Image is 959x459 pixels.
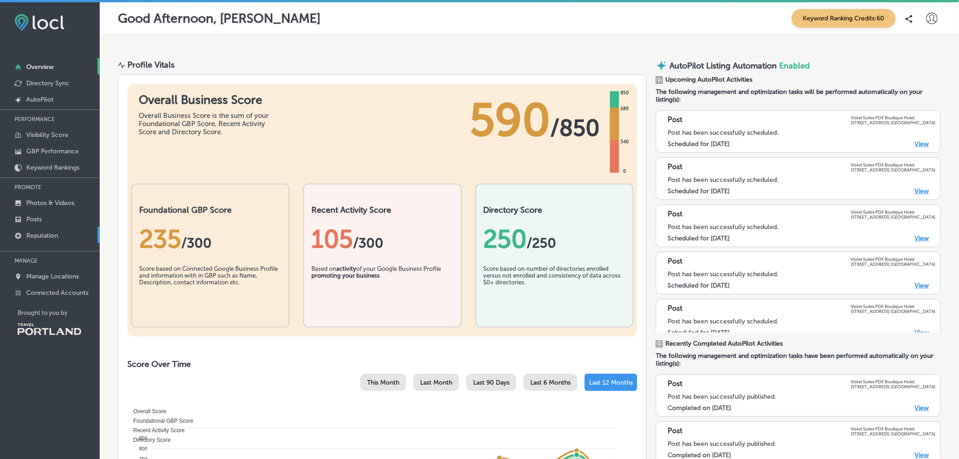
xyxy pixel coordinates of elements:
[668,270,936,278] div: Post has been successfully scheduled.
[127,359,637,369] h2: Score Over Time
[311,205,454,215] h2: Recent Activity Score
[915,404,929,412] a: View
[851,431,936,436] p: [STREET_ADDRESS] [GEOGRAPHIC_DATA]
[139,435,147,441] tspan: 850
[851,167,936,172] p: [STREET_ADDRESS] [GEOGRAPHIC_DATA]
[26,96,53,103] p: AutoPilot
[619,105,630,112] div: 680
[851,120,936,125] p: [STREET_ADDRESS] [GEOGRAPHIC_DATA]
[126,427,184,434] span: Recent Activity Score
[550,114,600,142] span: / 850
[127,60,174,70] div: Profile Vitals
[668,162,683,172] p: Post
[851,162,936,167] p: Violet Suites PDX Boutique Hotel
[126,408,166,415] span: Overall Score
[26,199,74,207] p: Photos & Videos
[656,88,941,103] span: The following management and optimization tasks will be performed automatically on your listing(s):
[139,93,275,107] h1: Overall Business Score
[668,393,936,400] div: Post has been successfully published.
[915,282,929,289] a: View
[669,61,777,71] p: AutoPilot Listing Automation
[139,112,275,136] div: Overall Business Score is the sum of your Foundational GBP Score, Recent Activity Score and Direc...
[851,215,936,220] p: [STREET_ADDRESS] [GEOGRAPHIC_DATA]
[668,210,683,220] p: Post
[530,379,571,386] span: Last 6 Months
[668,223,936,231] div: Post has been successfully scheduled.
[18,309,100,316] p: Brought to you by
[851,210,936,215] p: Violet Suites PDX Boutique Hotel
[668,379,683,389] p: Post
[851,379,936,384] p: Violet Suites PDX Boutique Hotel
[26,289,88,297] p: Connected Accounts
[665,340,783,347] span: Recently Completed AutoPilot Activities
[118,11,320,26] p: Good Afternoon, [PERSON_NAME]
[26,164,79,171] p: Keyword Rankings
[26,63,53,71] p: Overview
[915,329,929,337] a: View
[851,309,936,314] p: [STREET_ADDRESS] [GEOGRAPHIC_DATA]
[26,273,79,280] p: Manage Locations
[668,234,730,242] label: Scheduled for [DATE]
[668,440,936,448] div: Post has been successfully published.
[26,147,79,155] p: GBP Performance
[139,446,147,451] tspan: 800
[621,168,628,175] div: 0
[473,379,509,386] span: Last 90 Days
[668,115,683,125] p: Post
[779,61,810,71] span: Enabled
[26,131,68,139] p: Visibility Score
[668,304,683,314] p: Post
[915,140,929,148] a: View
[139,265,281,311] div: Score based on Connected Google Business Profile and information with in GBP such as Name, Descri...
[851,115,936,120] p: Violet Suites PDX Boutique Hotel
[668,176,936,184] div: Post has been successfully scheduled.
[656,60,667,71] img: autopilot-icon
[851,262,936,267] p: [STREET_ADDRESS] [GEOGRAPHIC_DATA]
[668,317,936,325] div: Post has been successfully scheduled.
[656,352,941,367] span: The following management and optimization tasks have been performed automatically on your listing...
[668,257,683,267] p: Post
[668,129,936,137] div: Post has been successfully scheduled.
[589,379,633,386] span: Last 12 Months
[668,187,730,195] label: Scheduled for [DATE]
[484,224,626,254] div: 250
[668,404,731,412] label: Completed on [DATE]
[668,282,730,289] label: Scheduled for [DATE]
[668,140,730,148] label: Scheduled for [DATE]
[619,138,630,146] div: 340
[126,437,171,443] span: Directory Score
[851,304,936,309] p: Violet Suites PDX Boutique Hotel
[792,9,896,28] span: Keyword Ranking Credits: 60
[26,79,69,87] p: Directory Sync
[18,323,81,335] img: Travel Portland
[181,235,212,251] span: / 300
[665,76,752,83] span: Upcoming AutoPilot Activities
[336,265,356,272] b: activity
[915,451,929,459] a: View
[619,89,630,97] div: 850
[484,205,626,215] h2: Directory Score
[26,215,42,223] p: Posts
[851,257,936,262] p: Violet Suites PDX Boutique Hotel
[851,384,936,389] p: [STREET_ADDRESS] [GEOGRAPHIC_DATA]
[311,224,454,254] div: 105
[484,265,626,311] div: Score based on number of directories enrolled versus not enrolled and consistency of data across ...
[668,451,731,459] label: Completed on [DATE]
[15,14,64,31] img: fda3e92497d09a02dc62c9cd864e3231.png
[915,187,929,195] a: View
[311,272,380,279] b: promoting your business
[367,379,399,386] span: This Month
[668,426,683,436] p: Post
[139,205,281,215] h2: Foundational GBP Score
[851,426,936,431] p: Violet Suites PDX Boutique Hotel
[915,234,929,242] a: View
[139,224,281,254] div: 235
[311,265,454,311] div: Based on of your Google Business Profile .
[470,93,550,147] span: 590
[668,329,730,337] label: Scheduled for [DATE]
[126,418,194,424] span: Foundational GBP Score
[420,379,452,386] span: Last Month
[26,232,58,239] p: Reputation
[527,235,557,251] span: /250
[353,235,383,251] span: /300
